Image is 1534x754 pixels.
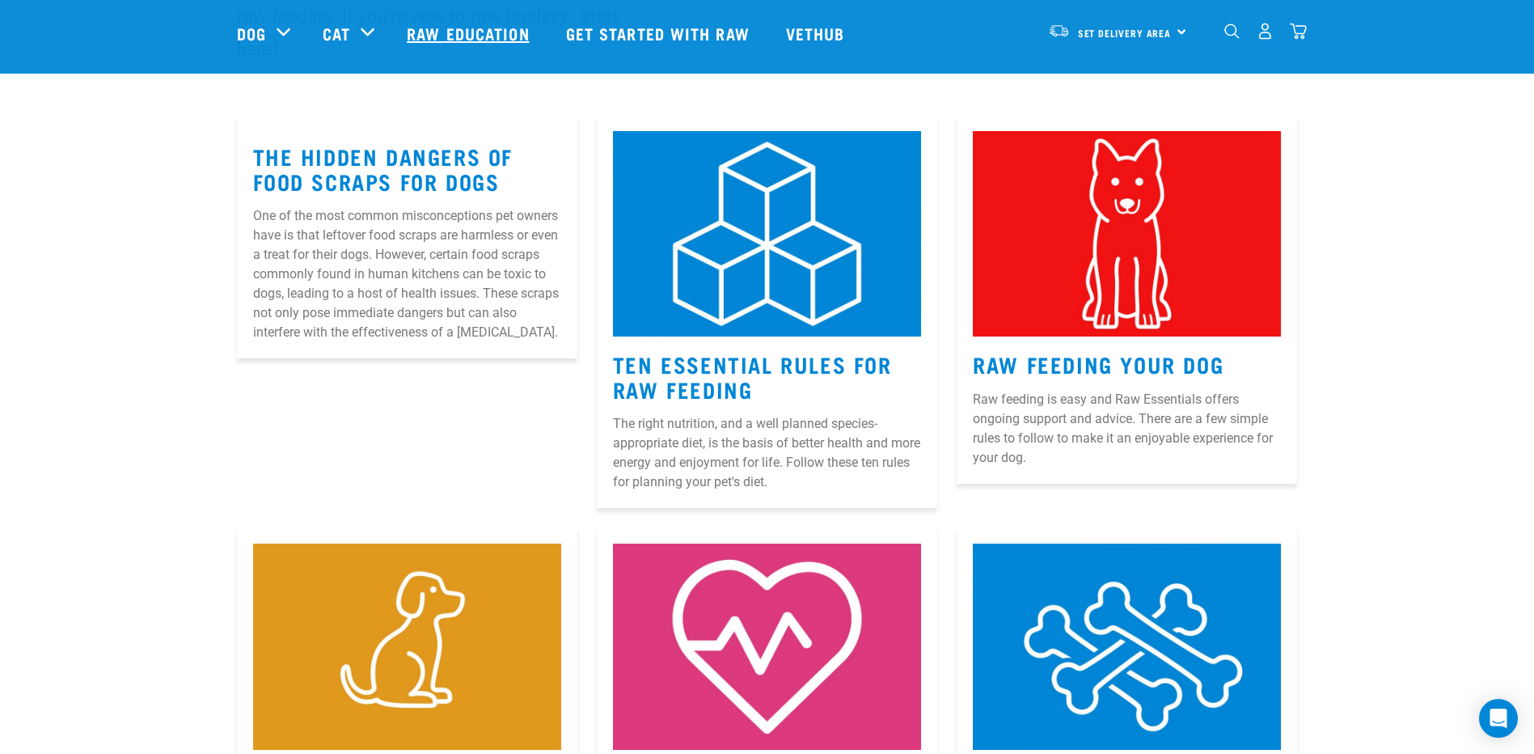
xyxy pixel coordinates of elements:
[973,358,1223,370] a: Raw Feeding Your Dog
[237,21,266,45] a: Dog
[323,21,350,45] a: Cat
[613,414,921,492] p: The right nutrition, and a well planned species-appropriate diet, is the basis of better health a...
[973,390,1281,468] p: Raw feeding is easy and Raw Essentials offers ongoing support and advice. There are a few simple ...
[1290,23,1307,40] img: home-icon@2x.png
[1257,23,1274,40] img: user.png
[550,1,770,66] a: Get started with Raw
[391,1,549,66] a: Raw Education
[973,544,1281,749] img: 6.jpg
[1078,30,1172,36] span: Set Delivery Area
[253,544,561,749] img: Puppy-Icon.jpg
[613,544,921,749] img: 5.jpg
[973,131,1281,337] img: 2.jpg
[613,131,921,337] img: 1.jpg
[253,150,513,187] a: The Hidden Dangers of Food Scraps for Dogs
[770,1,865,66] a: Vethub
[1048,23,1070,38] img: van-moving.png
[613,358,892,395] a: Ten Essential Rules for Raw Feeding
[1479,699,1518,738] div: Open Intercom Messenger
[253,206,561,342] p: One of the most common misconceptions pet owners have is that leftover food scraps are harmless o...
[1224,23,1240,39] img: home-icon-1@2x.png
